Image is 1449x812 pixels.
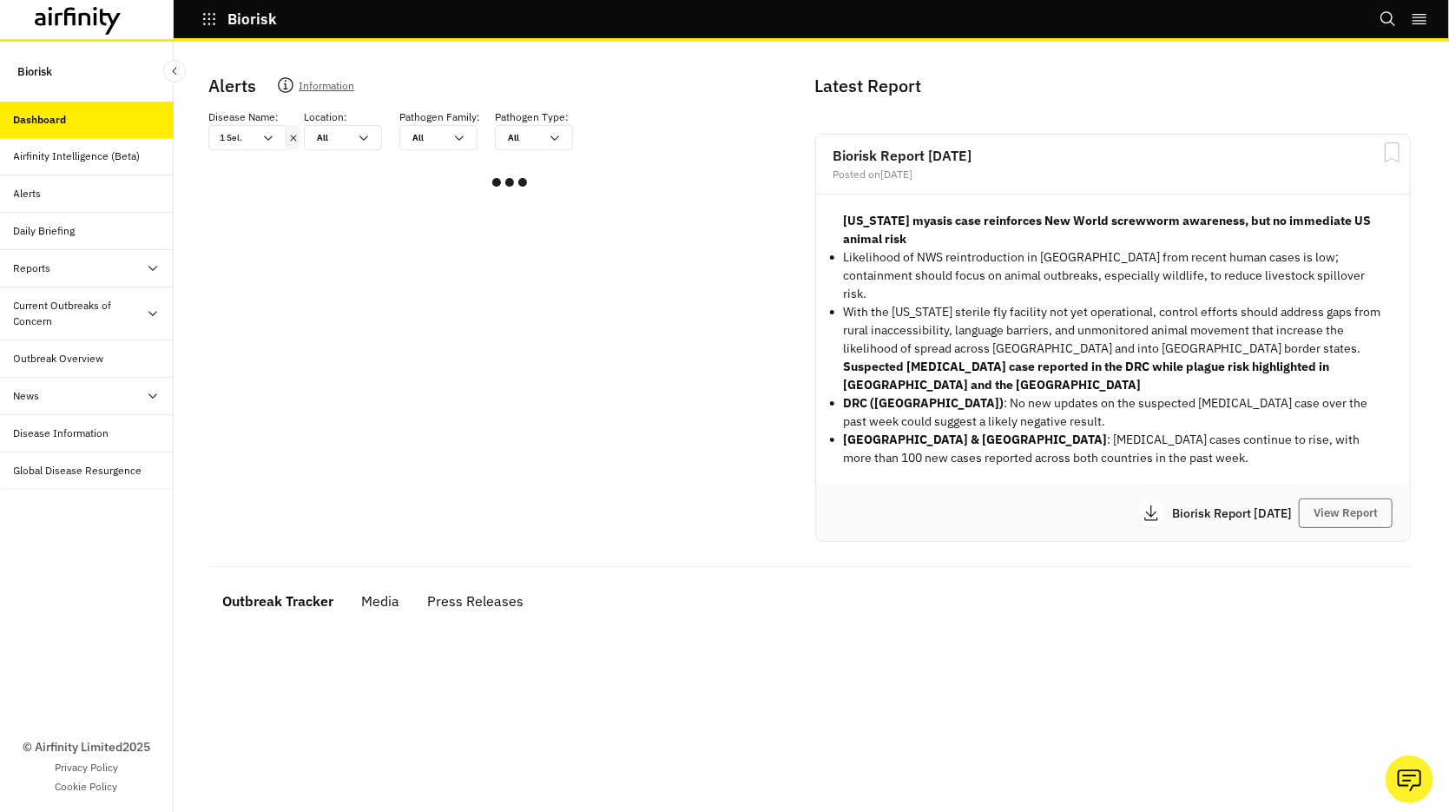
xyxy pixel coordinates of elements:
[1381,142,1403,163] svg: Bookmark Report
[427,588,524,614] div: Press Releases
[14,261,51,276] div: Reports
[222,588,333,614] div: Outbreak Tracker
[299,76,354,101] p: Information
[844,248,1383,303] p: Likelihood of NWS reintroduction in [GEOGRAPHIC_DATA] from recent human cases is low; containment...
[23,738,150,756] p: © Airfinity Limited 2025
[844,394,1383,431] li: : No new updates on the suspected [MEDICAL_DATA] case over the past week could suggest a likely n...
[14,351,104,366] div: Outbreak Overview
[55,760,118,776] a: Privacy Policy
[14,186,42,201] div: Alerts
[14,223,76,239] div: Daily Briefing
[201,4,277,34] button: Biorisk
[844,213,1372,247] strong: [US_STATE] myasis case reinforces New World screwworm awareness, but no immediate US animal risk
[815,73,1408,99] p: Latest Report
[361,588,399,614] div: Media
[399,109,480,125] p: Pathogen Family :
[844,431,1383,467] p: : [MEDICAL_DATA] cases continue to rise, with more than 100 new cases reported across both countr...
[1172,507,1299,519] p: Biorisk Report [DATE]
[14,426,109,441] div: Disease Information
[14,463,142,479] div: Global Disease Resurgence
[844,303,1383,358] p: With the [US_STATE] sterile fly facility not yet operational, control efforts should address gaps...
[227,11,277,27] p: Biorisk
[1299,498,1393,528] button: View Report
[208,109,279,125] p: Disease Name :
[14,149,141,164] div: Airfinity Intelligence (Beta)
[304,109,347,125] p: Location :
[495,109,569,125] p: Pathogen Type :
[14,298,146,329] div: Current Outbreaks of Concern
[163,60,186,83] button: Close Sidebar
[56,779,118,795] a: Cookie Policy
[833,169,1393,180] div: Posted on [DATE]
[833,149,1393,162] h2: Biorisk Report [DATE]
[844,432,1108,447] strong: [GEOGRAPHIC_DATA] & [GEOGRAPHIC_DATA]
[1386,756,1433,803] button: Ask our analysts
[14,388,40,404] div: News
[17,56,52,88] p: Biorisk
[844,395,1004,411] strong: DRC ([GEOGRAPHIC_DATA])
[844,359,1330,393] strong: Suspected [MEDICAL_DATA] case reported in the DRC while plague risk highlighted in [GEOGRAPHIC_DA...
[208,73,256,99] p: Alerts
[1380,4,1397,34] button: Search
[209,126,261,149] div: 1 Sel.
[14,112,67,128] div: Dashboard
